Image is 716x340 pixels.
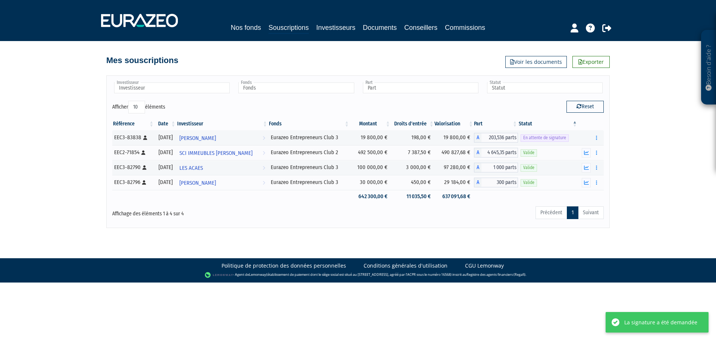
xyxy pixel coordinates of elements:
[391,175,435,190] td: 450,00 €
[222,262,346,269] a: Politique de protection des données personnelles
[350,145,391,160] td: 492 500,00 €
[481,163,518,172] span: 1 000 parts
[114,163,152,171] div: EEC3-82790
[481,148,518,157] span: 4 645,35 parts
[7,271,709,279] div: - Agent de (établissement de paiement dont le siège social est situé au [STREET_ADDRESS], agréé p...
[521,149,537,156] span: Valide
[474,148,518,157] div: A - Eurazeo Entrepreneurs Club 2
[521,179,537,186] span: Valide
[155,118,176,130] th: Date: activer pour trier la colonne par ordre croissant
[474,133,481,143] span: A
[391,160,435,175] td: 3 000,00 €
[391,118,435,130] th: Droits d'entrée: activer pour trier la colonne par ordre croissant
[434,118,474,130] th: Valorisation: activer pour trier la colonne par ordre croissant
[179,131,216,145] span: [PERSON_NAME]
[434,145,474,160] td: 490 827,68 €
[263,176,265,190] i: Voir l'investisseur
[114,178,152,186] div: EEC3-82796
[114,149,152,156] div: EEC2-71854
[350,160,391,175] td: 100 000,00 €
[179,161,203,175] span: LES ACAES
[566,101,604,113] button: Reset
[176,145,268,160] a: SCI IMMEUBLES [PERSON_NAME]
[434,130,474,145] td: 19 800,00 €
[350,190,391,203] td: 642 300,00 €
[263,131,265,145] i: Voir l'investisseur
[176,160,268,175] a: LES ACAES
[624,318,697,326] div: La signature a été demandée
[176,118,268,130] th: Investisseur: activer pour trier la colonne par ordre croissant
[271,178,347,186] div: Eurazeo Entrepreneurs Club 3
[518,118,578,130] th: Statut : activer pour trier la colonne par ordre d&eacute;croissant
[112,118,155,130] th: Référence : activer pour trier la colonne par ordre croissant
[268,22,309,34] a: Souscriptions
[157,134,174,141] div: [DATE]
[268,118,350,130] th: Fonds: activer pour trier la colonne par ordre croissant
[263,146,265,160] i: Voir l'investisseur
[142,180,146,185] i: [Français] Personne physique
[445,22,485,33] a: Commissions
[249,272,266,277] a: Lemonway
[176,175,268,190] a: [PERSON_NAME]
[157,163,174,171] div: [DATE]
[205,271,233,279] img: logo-lemonway.png
[521,134,569,141] span: En attente de signature
[474,178,481,187] span: A
[434,175,474,190] td: 29 184,00 €
[474,163,481,172] span: A
[391,130,435,145] td: 198,00 €
[572,56,610,68] a: Exporter
[101,14,178,27] img: 1732889491-logotype_eurazeo_blanc_rvb.png
[481,133,518,143] span: 203,536 parts
[521,164,537,171] span: Valide
[704,34,713,101] p: Besoin d'aide ?
[481,178,518,187] span: 300 parts
[114,134,152,141] div: EEC3-83838
[350,130,391,145] td: 19 800,00 €
[391,190,435,203] td: 11 035,50 €
[112,101,165,113] label: Afficher éléments
[505,56,567,68] a: Voir les documents
[157,178,174,186] div: [DATE]
[474,148,481,157] span: A
[364,262,447,269] a: Conditions générales d'utilisation
[434,190,474,203] td: 637 091,68 €
[179,176,216,190] span: [PERSON_NAME]
[363,22,397,33] a: Documents
[157,149,174,156] div: [DATE]
[106,56,178,65] h4: Mes souscriptions
[271,134,347,141] div: Eurazeo Entrepreneurs Club 3
[112,206,311,218] div: Affichage des éléments 1 à 4 sur 4
[176,130,268,145] a: [PERSON_NAME]
[271,149,347,156] div: Eurazeo Entrepreneurs Club 2
[179,146,252,160] span: SCI IMMEUBLES [PERSON_NAME]
[143,135,147,140] i: [Français] Personne physique
[474,118,518,130] th: Part: activer pour trier la colonne par ordre croissant
[474,178,518,187] div: A - Eurazeo Entrepreneurs Club 3
[142,165,147,170] i: [Français] Personne physique
[350,175,391,190] td: 30 000,00 €
[263,161,265,175] i: Voir l'investisseur
[465,262,504,269] a: CGU Lemonway
[567,206,578,219] a: 1
[474,163,518,172] div: A - Eurazeo Entrepreneurs Club 3
[271,163,347,171] div: Eurazeo Entrepreneurs Club 3
[391,145,435,160] td: 7 387,50 €
[474,133,518,143] div: A - Eurazeo Entrepreneurs Club 3
[404,22,437,33] a: Conseillers
[141,150,145,155] i: [Français] Personne physique
[231,22,261,33] a: Nos fonds
[316,22,355,33] a: Investisseurs
[434,160,474,175] td: 97 280,00 €
[128,101,145,113] select: Afficheréléments
[467,272,525,277] a: Registre des agents financiers (Regafi)
[350,118,391,130] th: Montant: activer pour trier la colonne par ordre croissant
